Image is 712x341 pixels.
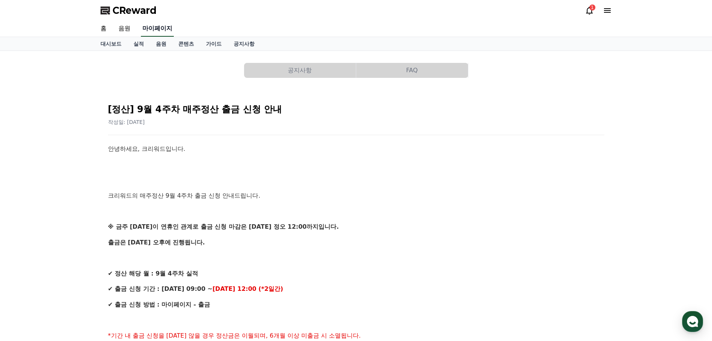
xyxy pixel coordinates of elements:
[108,285,213,292] strong: ✔ 출금 신청 기간 : [DATE] 09:00 ~
[172,37,200,51] a: 콘텐츠
[228,37,261,51] a: 공지사항
[589,4,595,10] div: 1
[213,285,256,292] strong: [DATE] 12:00
[95,37,127,51] a: 대시보드
[108,301,210,308] strong: ✔ 출금 신청 방법 : 마이페이지 - 출금
[2,237,49,256] a: 홈
[108,103,604,115] h2: [정산] 9월 4주차 매주정산 출금 신청 안내
[244,63,356,78] button: 공지사항
[108,191,604,201] p: 크리워드의 매주정산 9월 4주차 출금 신청 안내드립니다.
[24,249,28,255] span: 홈
[127,37,150,51] a: 실적
[112,4,157,16] span: CReward
[108,144,604,154] p: 안녕하세요, 크리워드입니다.
[108,119,145,125] span: 작성일: [DATE]
[68,249,77,255] span: 대화
[259,285,283,292] strong: (*2일간)
[101,4,157,16] a: CReward
[95,21,112,37] a: 홈
[108,223,339,230] strong: ※ 금주 [DATE]이 연휴인 관계로 출금 신청 마감은 [DATE] 정오 12:00까지입니다.
[112,21,136,37] a: 음원
[150,37,172,51] a: 음원
[108,270,198,277] strong: ✔ 정산 해당 월 : 9월 4주차 실적
[200,37,228,51] a: 가이드
[108,332,361,339] span: *기간 내 출금 신청을 [DATE] 않을 경우 정산금은 이월되며, 6개월 이상 미출금 시 소멸됩니다.
[96,237,144,256] a: 설정
[356,63,468,78] button: FAQ
[115,249,124,255] span: 설정
[49,237,96,256] a: 대화
[141,21,174,37] a: 마이페이지
[585,6,594,15] a: 1
[108,239,205,246] strong: 출금은 [DATE] 오후에 진행됩니다.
